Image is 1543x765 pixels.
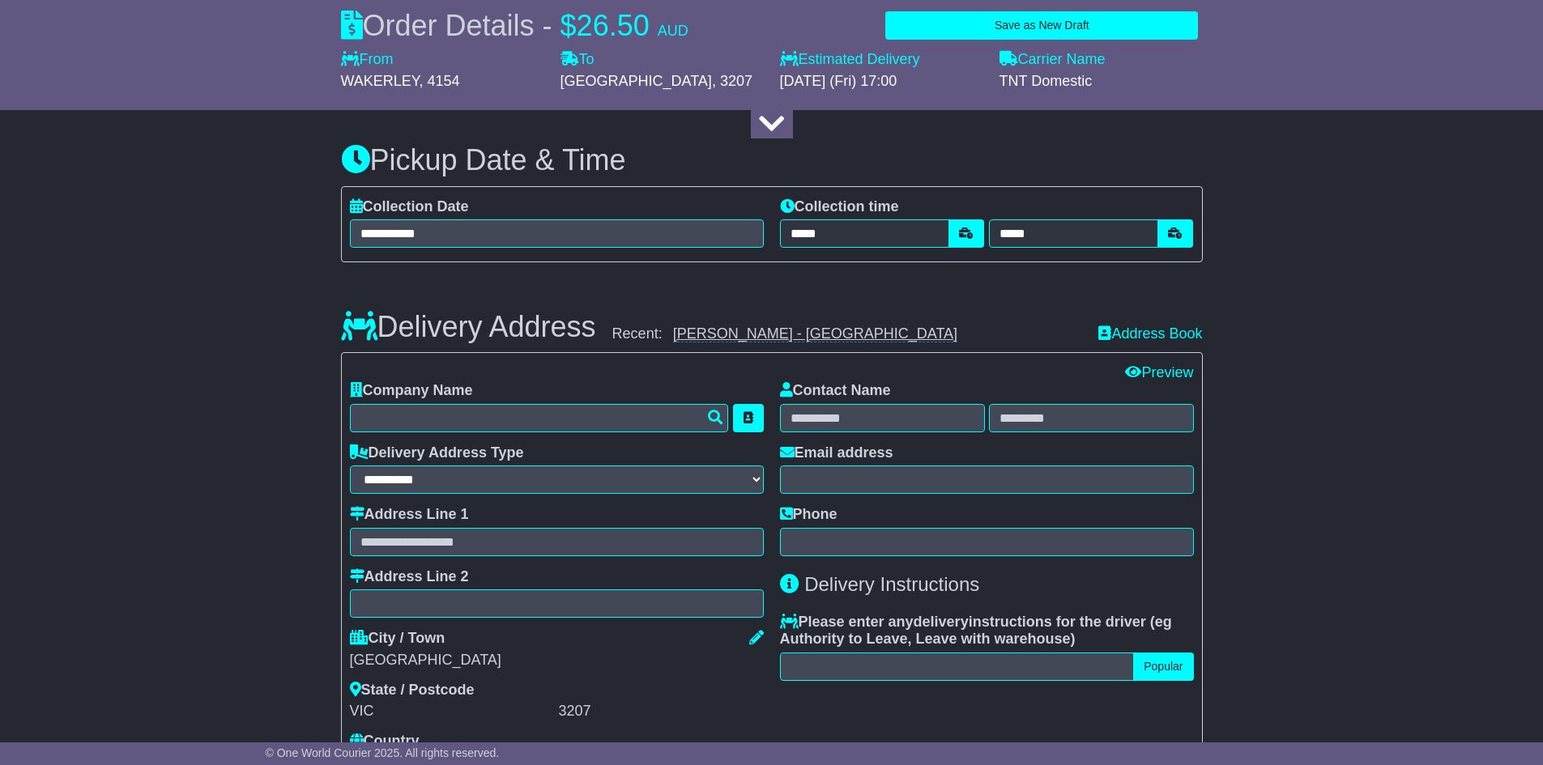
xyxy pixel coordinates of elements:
[780,444,893,462] label: Email address
[350,568,469,586] label: Address Line 2
[780,198,899,216] label: Collection time
[341,311,596,343] h3: Delivery Address
[1098,325,1202,342] a: Address Book
[350,652,764,669] div: [GEOGRAPHIC_DATA]
[561,9,577,42] span: $
[612,325,1083,343] div: Recent:
[780,73,983,91] div: [DATE] (Fri) 17:00
[341,8,688,43] div: Order Details -
[350,703,555,720] div: VIC
[780,506,838,524] label: Phone
[420,73,460,89] span: , 4154
[350,682,475,699] label: State / Postcode
[1000,51,1106,69] label: Carrier Name
[350,630,445,648] label: City / Town
[577,9,650,42] span: 26.50
[885,11,1198,40] button: Save as New Draft
[341,73,420,89] span: WAKERLEY
[1000,73,1203,91] div: TNT Domestic
[341,51,394,69] label: From
[350,198,469,216] label: Collection Date
[780,382,891,400] label: Contact Name
[1125,364,1193,380] a: Preview
[559,703,764,720] div: 3207
[350,733,420,750] label: Country
[914,614,969,630] span: delivery
[673,325,957,342] a: [PERSON_NAME] - [GEOGRAPHIC_DATA]
[341,144,1203,176] h3: Pickup Date & Time
[350,444,524,462] label: Delivery Address Type
[712,73,752,89] span: , 3207
[561,73,712,89] span: [GEOGRAPHIC_DATA]
[561,51,595,69] label: To
[804,573,979,595] span: Delivery Instructions
[658,23,688,39] span: AUD
[780,614,1172,648] span: eg Authority to Leave, Leave with warehouse
[350,382,473,400] label: Company Name
[780,51,983,69] label: Estimated Delivery
[780,614,1194,648] label: Please enter any instructions for the driver ( )
[1133,652,1193,681] button: Popular
[266,746,500,759] span: © One World Courier 2025. All rights reserved.
[350,506,469,524] label: Address Line 1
